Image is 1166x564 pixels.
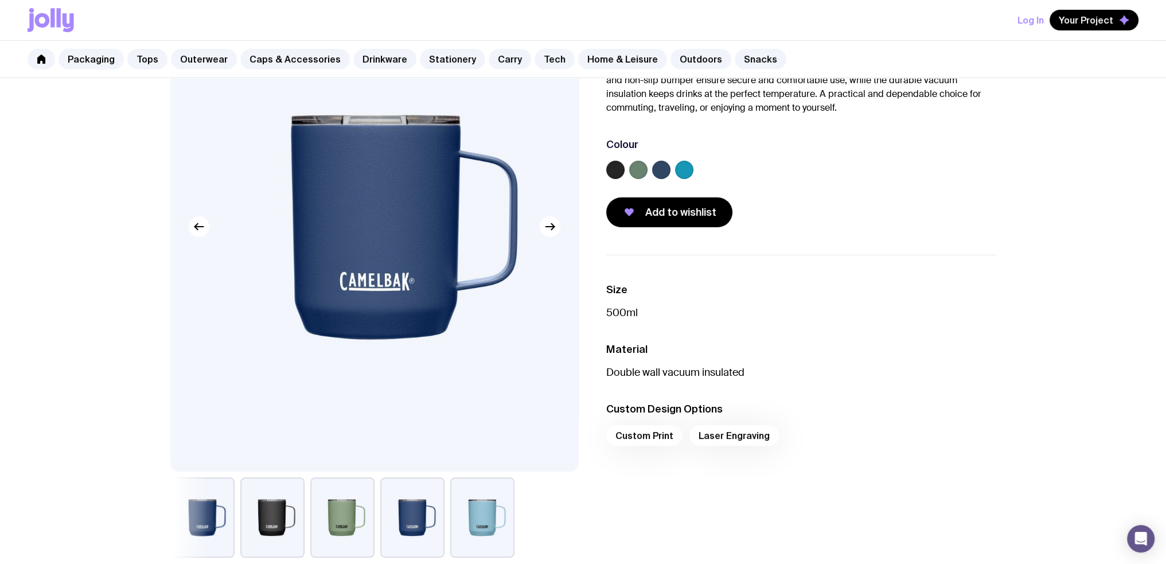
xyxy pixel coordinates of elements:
[578,49,667,69] a: Home & Leisure
[1017,10,1044,30] button: Log In
[606,365,996,379] p: Double wall vacuum insulated
[59,49,124,69] a: Packaging
[1050,10,1138,30] button: Your Project
[127,49,167,69] a: Tops
[535,49,575,69] a: Tech
[1127,525,1155,553] div: Open Intercom Messenger
[240,49,350,69] a: Caps & Accessories
[606,306,996,320] p: 500ml
[735,49,786,69] a: Snacks
[1059,14,1113,26] span: Your Project
[353,49,416,69] a: Drinkware
[606,138,638,151] h3: Colour
[171,49,237,69] a: Outerwear
[606,197,732,227] button: Add to wishlist
[606,402,996,416] h3: Custom Design Options
[670,49,731,69] a: Outdoors
[489,49,531,69] a: Carry
[645,205,716,219] span: Add to wishlist
[606,60,996,115] p: The CamelBak Vacuum Mug is designed for busy days and active lifestyles. Its leak-proof lid and n...
[606,343,996,356] h3: Material
[606,283,996,297] h3: Size
[420,49,485,69] a: Stationery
